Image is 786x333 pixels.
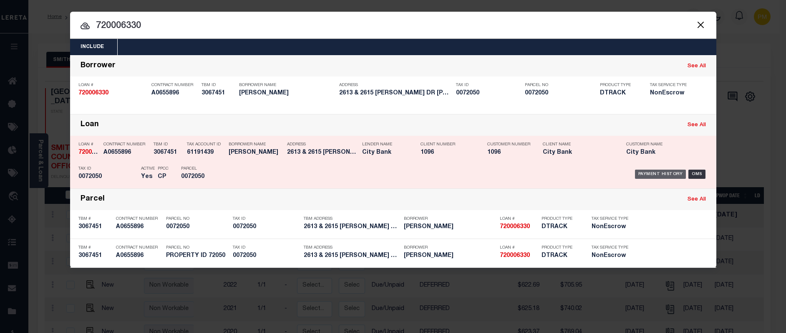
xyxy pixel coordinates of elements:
h5: 3067451 [202,90,235,97]
input: Start typing... [70,19,716,33]
div: Parcel [81,195,105,204]
p: Tax Service Type [592,245,629,250]
a: See All [688,64,706,69]
h5: NonEscrow [592,224,629,231]
h5: 0072050 [166,224,229,231]
p: TBM Address [304,216,400,221]
p: Borrower [404,245,496,250]
h5: 2613 & 2615 SUDDERTH DR RUIDOSO... [287,149,358,156]
p: Product Type [542,216,579,221]
p: Customer Number [487,142,530,147]
p: TBM # [78,245,112,250]
p: Loan # [500,245,537,250]
h5: 3067451 [154,149,183,156]
h5: PROPERTY ID 72050 [166,252,229,259]
h5: 0072050 [233,252,300,259]
p: Loan # [78,83,147,88]
p: Product Type [542,245,579,250]
p: TBM Address [304,245,400,250]
p: TBM ID [202,83,235,88]
p: Product Type [600,83,637,88]
p: Contract Number [116,245,162,250]
h5: 2613 & 2615 SUDDERTH DR RUIDOSO... [339,90,452,97]
h5: DTRACK [600,90,637,97]
div: Borrower [81,61,116,71]
h5: A0655896 [116,252,162,259]
p: Parcel No [166,216,229,221]
h5: A0655896 [116,224,162,231]
a: See All [688,197,706,202]
button: Close [695,19,706,30]
h5: 1096 [421,149,475,156]
h5: 3067451 [78,252,112,259]
p: Active [141,166,155,171]
h5: City Bank [626,149,697,156]
h5: 720006330 [500,252,537,259]
h5: NonEscrow [650,90,692,97]
p: Client Name [543,142,614,147]
div: Payment History [635,170,686,179]
p: Tax ID [233,216,300,221]
p: Address [287,142,358,147]
p: Contract Number [116,216,162,221]
p: Parcel No [166,245,229,250]
h5: NonEscrow [592,252,629,259]
h5: CP [158,173,169,180]
p: Borrower Name [229,142,283,147]
h5: EMILIANO E TENORIO [404,252,496,259]
strong: 720006330 [78,90,108,96]
p: Tax ID [456,83,521,88]
a: See All [688,122,706,128]
strong: 720006330 [500,253,530,259]
p: TBM # [78,216,112,221]
p: Tax Account ID [187,142,224,147]
h5: 0072050 [525,90,596,97]
h5: 3067451 [78,224,112,231]
p: Lender Name [362,142,408,147]
h5: A0655896 [151,90,197,97]
p: Tax ID [233,245,300,250]
p: PPCC [158,166,169,171]
h5: 61191439 [187,149,224,156]
h5: 0072050 [181,173,219,180]
h5: DTRACK [542,252,579,259]
h5: City Bank [362,149,408,156]
h5: A0655896 [103,149,149,156]
h5: EMILIANO TENORIO [229,149,283,156]
p: TBM ID [154,142,183,147]
h5: 0072050 [456,90,521,97]
h5: Yes [141,173,154,180]
h5: City Bank [543,149,614,156]
h5: EMILIANO E TENORIO [404,224,496,231]
p: Contract Number [151,83,197,88]
button: Include [70,39,114,55]
strong: 720006330 [78,150,108,155]
h5: 1096 [487,149,529,156]
h5: 2613 & 2615 SUDDERTH DR RUIDOSO... [304,224,400,231]
h5: 720006330 [500,224,537,231]
p: Loan # [78,142,99,147]
strong: 720006330 [500,224,530,230]
h5: DTRACK [542,224,579,231]
p: Parcel No [525,83,596,88]
p: Tax Service Type [592,216,629,221]
p: Loan # [500,216,537,221]
p: Parcel [181,166,219,171]
p: Client Number [421,142,475,147]
h5: 720006330 [78,90,147,97]
p: Address [339,83,452,88]
p: Borrower [404,216,496,221]
p: Tax ID [78,166,137,171]
h5: 0072050 [78,173,137,180]
p: Customer Name [626,142,697,147]
div: Loan [81,120,99,130]
p: Borrower Name [239,83,335,88]
p: Tax Service Type [650,83,692,88]
h5: 0072050 [233,224,300,231]
p: Contract Number [103,142,149,147]
h5: EMILIANO E TENORIO [239,90,335,97]
h5: 720006330 [78,149,99,156]
div: OMS [688,170,705,179]
h5: 2613 & 2615 SUDDERTH DR RUIDOSO... [304,252,400,259]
